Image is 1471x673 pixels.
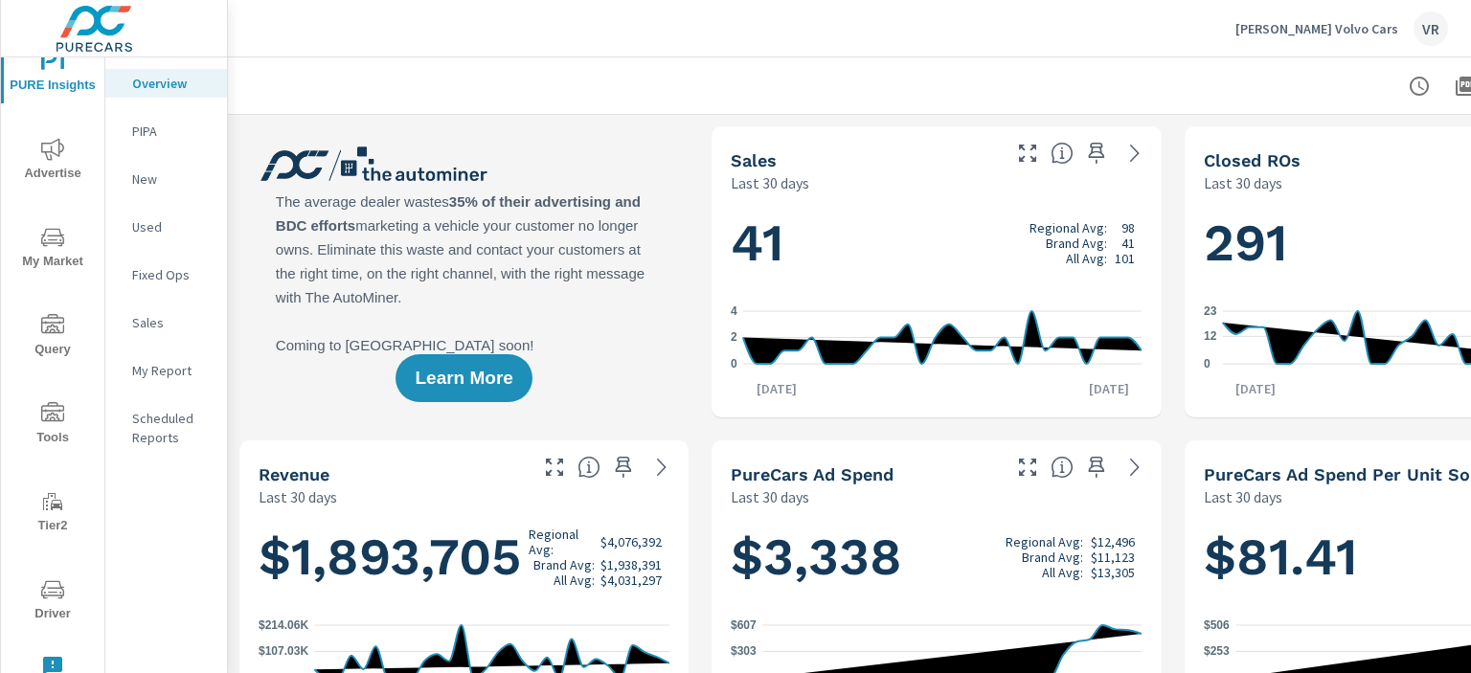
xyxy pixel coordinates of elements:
text: 2 [731,331,737,345]
span: Tier2 [7,490,99,537]
p: Used [132,217,212,236]
p: Last 30 days [1204,171,1282,194]
div: VR [1414,11,1448,46]
p: Regional Avg: [1030,220,1107,236]
p: $4,031,297 [600,572,662,588]
span: Save this to your personalized report [608,452,639,482]
p: $11,123 [1091,550,1135,565]
span: Save this to your personalized report [1081,138,1112,168]
p: PIPA [132,122,212,141]
p: Last 30 days [731,171,809,194]
text: $303 [731,645,757,659]
span: Total cost of media for all PureCars channels for the selected dealership group over the selected... [1051,456,1074,479]
p: $13,305 [1091,565,1135,580]
h1: 41 [731,211,1142,276]
p: Last 30 days [1204,485,1282,508]
text: $253 [1204,645,1230,659]
a: See more details in report [1120,138,1150,168]
h5: Closed ROs [1204,150,1301,170]
div: My Report [105,356,227,385]
p: All Avg: [1066,251,1107,266]
text: $214.06K [259,618,308,632]
p: All Avg: [1042,565,1083,580]
p: Scheduled Reports [132,409,212,447]
h5: Sales [731,150,777,170]
p: $1,938,391 [600,557,662,572]
a: See more details in report [646,452,677,482]
p: 98 [1121,220,1135,236]
p: 101 [1115,251,1135,266]
div: New [105,165,227,193]
div: PIPA [105,117,227,146]
text: 0 [731,357,737,370]
p: Brand Avg: [1046,236,1107,251]
text: 12 [1204,329,1217,343]
div: Fixed Ops [105,260,227,289]
text: 0 [1204,357,1211,370]
div: Scheduled Reports [105,404,227,452]
div: Sales [105,308,227,337]
text: $107.03K [259,645,308,659]
p: [DATE] [743,379,810,398]
text: $506 [1204,618,1230,632]
span: Number of vehicles sold by the dealership over the selected date range. [Source: This data is sou... [1051,142,1074,165]
a: See more details in report [1120,452,1150,482]
span: Total sales revenue over the selected date range. [Source: This data is sourced from the dealer’s... [577,456,600,479]
p: Overview [132,74,212,93]
span: Tools [7,402,99,449]
h1: $1,893,705 [259,525,669,590]
h5: PureCars Ad Spend [731,464,894,484]
p: Regional Avg: [1006,534,1083,550]
h1: $3,338 [731,525,1142,590]
p: 41 [1121,236,1135,251]
button: Make Fullscreen [539,452,570,482]
p: [DATE] [1075,379,1143,398]
p: [PERSON_NAME] Volvo Cars [1235,20,1398,37]
p: All Avg: [554,572,595,588]
p: Brand Avg: [1022,550,1083,565]
button: Make Fullscreen [1012,452,1043,482]
p: Regional Avg: [529,527,595,557]
span: Query [7,314,99,361]
span: PURE Insights [7,50,99,97]
span: Driver [7,578,99,625]
span: My Market [7,226,99,273]
p: My Report [132,361,212,380]
p: Sales [132,313,212,332]
button: Make Fullscreen [1012,138,1043,168]
p: $12,496 [1091,534,1135,550]
h5: Revenue [259,464,329,484]
span: Save this to your personalized report [1081,452,1112,482]
div: Used [105,213,227,241]
p: [DATE] [1222,379,1289,398]
text: 23 [1204,304,1217,318]
div: Overview [105,69,227,98]
p: Brand Avg: [533,557,595,572]
p: New [132,169,212,189]
button: Learn More [396,354,532,402]
text: 4 [731,304,737,318]
span: Advertise [7,138,99,185]
p: Last 30 days [259,485,337,508]
text: $607 [731,618,757,632]
p: Fixed Ops [132,265,212,284]
p: Last 30 days [731,485,809,508]
span: Learn More [415,370,512,387]
p: $4,076,392 [600,534,662,550]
